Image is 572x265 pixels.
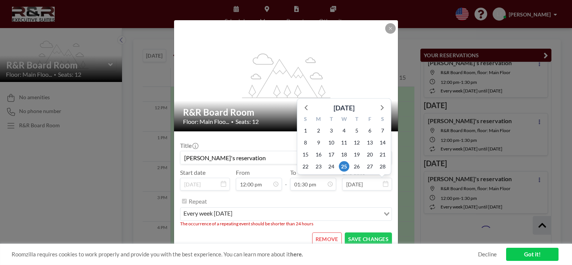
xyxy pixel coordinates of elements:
input: Search for option [235,209,379,219]
span: Thursday, February 12, 2026 [352,137,362,147]
span: Monday, February 9, 2026 [313,137,324,147]
div: T [350,115,363,124]
label: Repeat [189,198,207,205]
span: Seats: 12 [235,118,259,125]
label: Title [180,142,198,149]
span: • [231,119,234,125]
span: Thursday, February 5, 2026 [352,125,362,135]
span: Saturday, February 28, 2026 [377,161,388,171]
div: T [325,115,338,124]
a: Got it! [506,248,559,261]
span: Saturday, February 7, 2026 [377,125,388,135]
span: every week [DATE] [182,209,234,219]
span: Sunday, February 8, 2026 [300,137,311,147]
span: Wednesday, February 4, 2026 [339,125,349,135]
h2: R&R Board Room [183,107,390,118]
span: Friday, February 20, 2026 [365,149,375,159]
span: Friday, February 6, 2026 [365,125,375,135]
span: Wednesday, February 18, 2026 [339,149,349,159]
button: REMOVE [312,232,342,246]
span: Friday, February 27, 2026 [365,161,375,171]
span: Sunday, February 15, 2026 [300,149,311,159]
span: Monday, February 16, 2026 [313,149,324,159]
span: Thursday, February 19, 2026 [352,149,362,159]
div: [DATE] [334,102,355,113]
span: Wednesday, February 11, 2026 [339,137,349,147]
span: Tuesday, February 17, 2026 [326,149,337,159]
input: (No title) [180,151,392,164]
label: To [290,169,296,176]
button: SAVE CHANGES [345,232,392,246]
div: S [299,115,312,124]
span: Monday, February 23, 2026 [313,161,324,171]
span: Friday, February 13, 2026 [365,137,375,147]
label: From [236,169,250,176]
span: Roomzilla requires cookies to work properly and provide you with the best experience. You can lea... [12,251,478,258]
span: Floor: Main Floo... [183,118,229,125]
div: Search for option [180,208,392,220]
span: Tuesday, February 3, 2026 [326,125,337,135]
div: F [363,115,376,124]
span: Saturday, February 21, 2026 [377,149,388,159]
div: W [338,115,350,124]
span: Sunday, February 1, 2026 [300,125,311,135]
li: The occurrence of a repeating event should be shorter than 24 hours [180,221,392,226]
span: Tuesday, February 24, 2026 [326,161,337,171]
a: here. [290,251,303,258]
span: Saturday, February 14, 2026 [377,137,388,147]
span: Wednesday, February 25, 2026 [339,161,349,171]
span: - [285,171,287,188]
label: Start date [180,169,206,176]
a: Decline [478,251,497,258]
span: Tuesday, February 10, 2026 [326,137,337,147]
div: M [312,115,325,124]
span: Thursday, February 26, 2026 [352,161,362,171]
span: Sunday, February 22, 2026 [300,161,311,171]
span: Monday, February 2, 2026 [313,125,324,135]
g: flex-grow: 1.2; [242,53,331,98]
div: S [376,115,389,124]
